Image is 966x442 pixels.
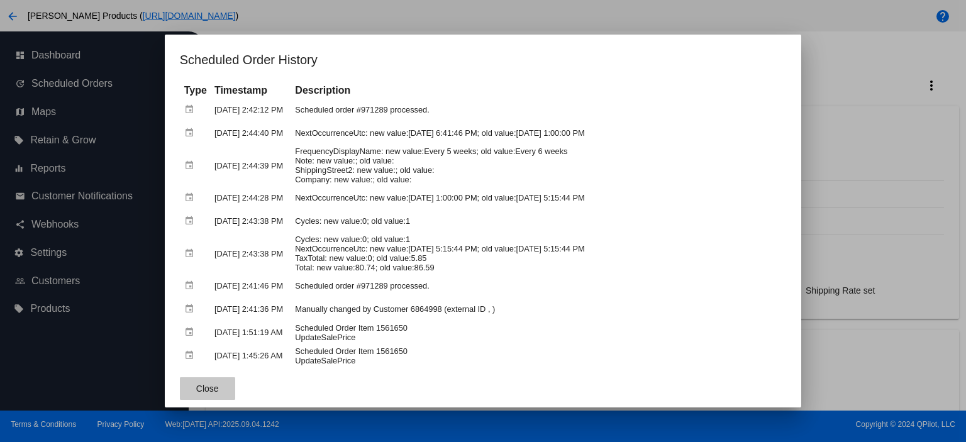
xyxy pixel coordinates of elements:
mat-icon: event [184,188,199,207]
td: [DATE] 2:44:28 PM [211,187,291,209]
td: [DATE] 1:26:13 AM [211,368,291,390]
td: Manually changed by Customer 6864998 (external ID , ) [292,298,785,320]
td: Scheduled order #971289 processed. [292,99,785,121]
td: Scheduled Order Item 1561650 UpdateSalePrice [292,321,785,343]
mat-icon: event [184,211,199,231]
th: Timestamp [211,84,291,97]
td: [DATE] 2:42:12 PM [211,99,291,121]
mat-icon: event [184,100,199,119]
button: Close dialog [180,377,235,400]
mat-icon: event [184,123,199,143]
mat-icon: event [184,244,199,263]
mat-icon: event [184,299,199,319]
td: Scheduled Order Item 1561650 UpdateSalePrice [292,345,785,367]
td: [DATE] 1:45:26 AM [211,345,291,367]
td: [DATE] 2:43:38 PM [211,233,291,273]
td: Scheduled order #971289 processed. [292,275,785,297]
mat-icon: event [184,369,199,389]
td: FrequencyDisplayName: new value:Every 5 weeks; old value:Every 6 weeks Note: new value:; old valu... [292,145,785,185]
mat-icon: event [184,346,199,365]
mat-icon: event [184,276,199,296]
h1: Scheduled Order History [180,50,787,70]
td: Scheduled Order Item 1561650 UpdateSalePrice [292,368,785,390]
td: Cycles: new value:0; old value:1 NextOccurrenceUtc: new value:[DATE] 5:15:44 PM; old value:[DATE]... [292,233,785,273]
td: NextOccurrenceUtc: new value:[DATE] 1:00:00 PM; old value:[DATE] 5:15:44 PM [292,187,785,209]
mat-icon: event [184,156,199,175]
td: [DATE] 2:41:36 PM [211,298,291,320]
td: [DATE] 2:41:46 PM [211,275,291,297]
td: [DATE] 2:44:39 PM [211,145,291,185]
td: [DATE] 2:44:40 PM [211,122,291,144]
td: NextOccurrenceUtc: new value:[DATE] 6:41:46 PM; old value:[DATE] 1:00:00 PM [292,122,785,144]
span: Close [196,384,219,394]
td: Cycles: new value:0; old value:1 [292,210,785,232]
th: Type [181,84,210,97]
th: Description [292,84,785,97]
td: [DATE] 2:43:38 PM [211,210,291,232]
mat-icon: event [184,323,199,342]
td: [DATE] 1:51:19 AM [211,321,291,343]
